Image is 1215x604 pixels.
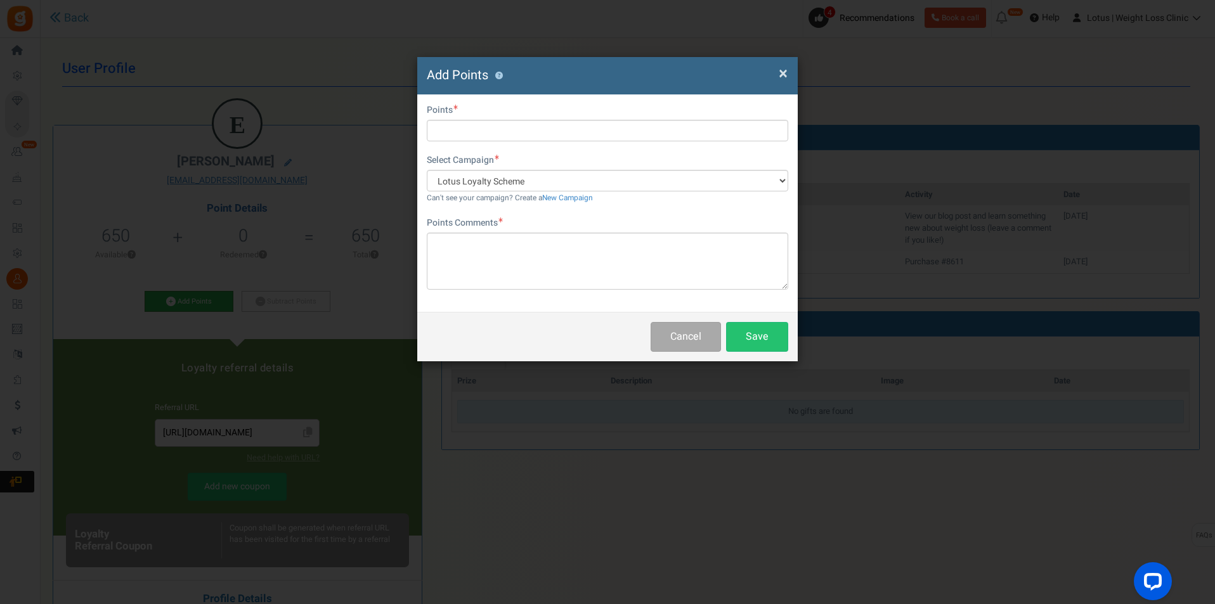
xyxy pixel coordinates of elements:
[779,61,788,86] span: ×
[651,322,721,352] button: Cancel
[427,104,458,117] label: Points
[495,72,503,80] button: ?
[427,154,499,167] label: Select Campaign
[542,193,593,203] a: New Campaign
[427,217,503,229] label: Points Comments
[427,66,488,84] span: Add Points
[427,193,593,203] small: Can't see your campaign? Create a
[726,322,788,352] button: Save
